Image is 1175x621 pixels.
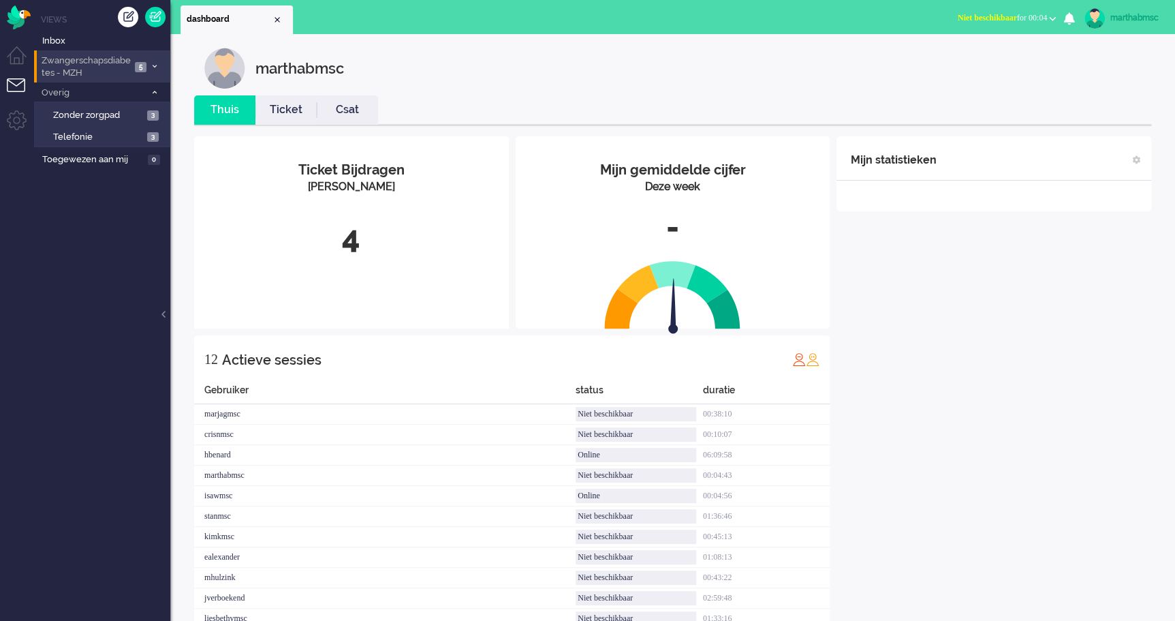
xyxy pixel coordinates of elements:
div: stanmsc [194,506,576,527]
span: 3 [147,110,159,121]
div: 02:59:48 [703,588,830,609]
div: - [526,205,820,250]
img: profile_orange.svg [806,352,819,366]
div: Niet beschikbaar [576,530,696,544]
div: Online [576,448,696,462]
div: 06:09:58 [703,445,830,466]
span: dashboard [187,14,272,25]
div: [PERSON_NAME] [204,179,499,195]
div: 01:36:46 [703,506,830,527]
div: mhulzink [194,568,576,588]
a: Toegewezen aan mij 0 [40,151,170,166]
div: Niet beschikbaar [576,427,696,442]
span: Overig [40,87,145,100]
a: Csat [317,102,378,118]
div: 00:38:10 [703,404,830,425]
img: avatar [1084,8,1105,29]
span: for 00:04 [958,13,1047,22]
div: Gebruiker [194,383,576,404]
div: kimkmsc [194,527,576,547]
div: 4 [204,215,499,260]
div: 00:04:43 [703,466,830,486]
img: arrow.svg [644,278,703,337]
div: 00:10:07 [703,425,830,445]
div: crisnmsc [194,425,576,445]
li: Dashboard [181,5,293,34]
div: Actieve sessies [222,346,322,374]
li: Tickets menu [7,78,37,109]
button: Niet beschikbaarfor 00:04 [950,8,1064,28]
span: 3 [147,132,159,142]
img: profile_red.svg [792,352,806,366]
span: Telefonie [53,131,144,144]
div: Mijn gemiddelde cijfer [526,160,820,180]
a: Omnidesk [7,9,31,19]
div: Ticket Bijdragen [204,160,499,180]
a: Zonder zorgpad 3 [40,107,169,122]
a: Ticket [255,102,317,118]
div: 00:04:56 [703,486,830,506]
div: Niet beschikbaar [576,571,696,585]
div: 00:43:22 [703,568,830,588]
div: Deze week [526,179,820,195]
span: 0 [148,155,160,165]
span: Zwangerschapsdiabetes - MZH [40,55,131,80]
div: hbenard [194,445,576,466]
div: isawmsc [194,486,576,506]
a: Quick Ticket [145,7,166,27]
div: 12 [204,346,218,373]
span: Zonder zorgpad [53,109,144,122]
div: Online [576,489,696,503]
a: Inbox [40,33,170,48]
a: Telefonie 3 [40,129,169,144]
div: Niet beschikbaar [576,468,696,483]
li: Ticket [255,95,317,125]
div: marthabmsc [255,48,344,89]
img: flow_omnibird.svg [7,5,31,29]
div: Niet beschikbaar [576,407,696,421]
img: customer.svg [204,48,245,89]
div: duratie [703,383,830,404]
li: Niet beschikbaarfor 00:04 [950,4,1064,34]
div: 00:45:13 [703,527,830,547]
li: Dashboard menu [7,46,37,77]
div: marthabmsc [1110,11,1161,25]
div: Creëer ticket [118,7,138,27]
span: Niet beschikbaar [958,13,1017,22]
div: 01:08:13 [703,547,830,568]
li: Thuis [194,95,255,125]
a: Thuis [194,102,255,118]
span: 5 [135,62,146,72]
a: marthabmsc [1082,8,1161,29]
img: semi_circle.svg [604,260,740,329]
li: Views [41,14,170,25]
div: Niet beschikbaar [576,591,696,605]
div: Niet beschikbaar [576,509,696,524]
div: Mijn statistieken [850,147,936,174]
div: marthabmsc [194,466,576,486]
div: Close tab [272,14,283,25]
span: Toegewezen aan mij [42,153,144,166]
span: Inbox [42,35,170,48]
div: Niet beschikbaar [576,550,696,564]
div: status [576,383,703,404]
div: jverboekend [194,588,576,609]
li: Csat [317,95,378,125]
div: marjagmsc [194,404,576,425]
div: ealexander [194,547,576,568]
li: Admin menu [7,110,37,141]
